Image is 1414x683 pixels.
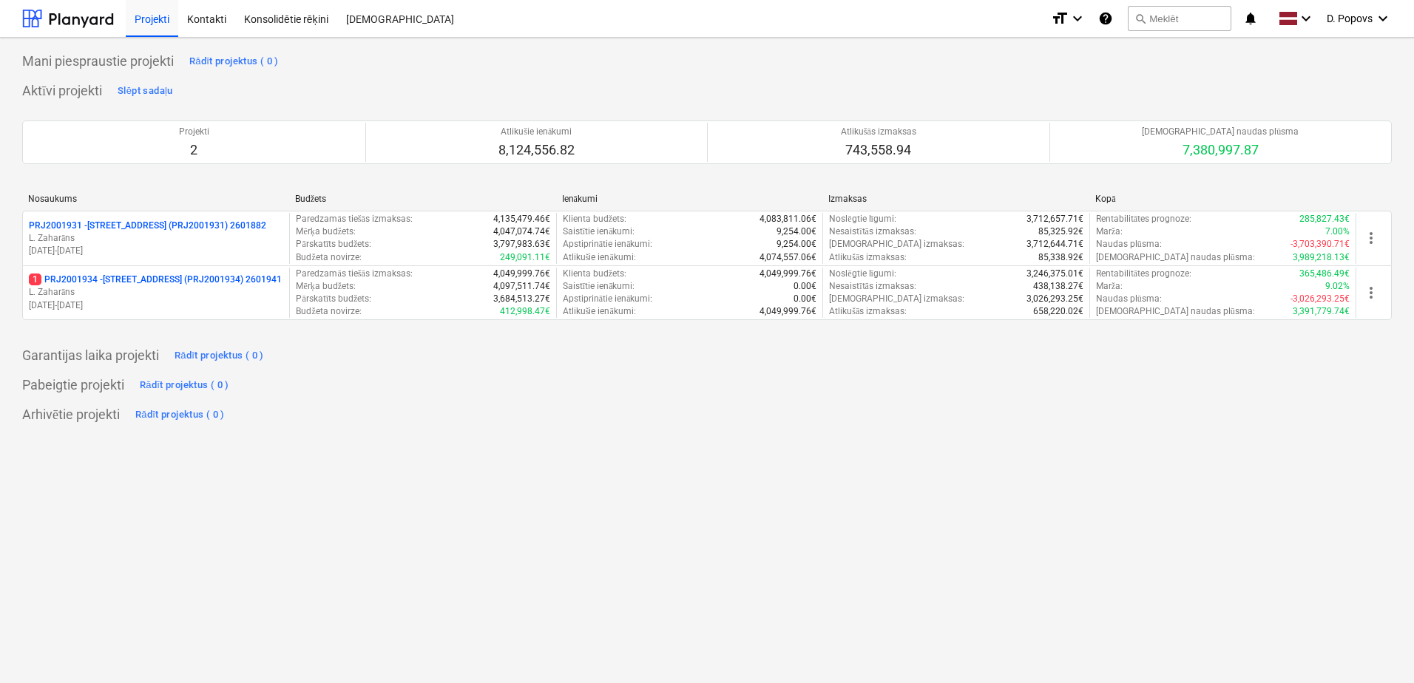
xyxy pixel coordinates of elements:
[829,293,964,305] p: [DEMOGRAPHIC_DATA] izmaksas :
[1026,293,1083,305] p: 3,026,293.25€
[500,251,550,264] p: 249,091.11€
[29,245,283,257] p: [DATE] - [DATE]
[296,268,412,280] p: Paredzamās tiešās izmaksas :
[1038,251,1083,264] p: 85,338.92€
[1293,305,1350,318] p: 3,391,779.74€
[829,268,896,280] p: Noslēgtie līgumi :
[829,251,907,264] p: Atlikušās izmaksas :
[1096,225,1123,238] p: Marža :
[171,344,268,367] button: Rādīt projektus ( 0 )
[1290,293,1350,305] p: -3,026,293.25€
[493,293,550,305] p: 3,684,513.27€
[841,141,916,159] p: 743,558.94
[493,280,550,293] p: 4,097,511.74€
[1096,213,1191,225] p: Rentabilitātes prognoze :
[760,268,816,280] p: 4,049,999.76€
[563,213,626,225] p: Klienta budžets :
[794,293,816,305] p: 0.00€
[1096,238,1162,251] p: Naudas plūsma :
[29,220,266,232] p: PRJ2001931 - [STREET_ADDRESS] (PRJ2001931) 2601882
[563,293,653,305] p: Apstiprinātie ienākumi :
[29,273,41,285] span: 1
[563,251,636,264] p: Atlikušie ienākumi :
[777,225,816,238] p: 9,254.00€
[29,299,283,312] p: [DATE] - [DATE]
[175,347,264,364] div: Rādīt projektus ( 0 )
[29,286,283,299] p: L. Zaharāns
[1038,225,1083,238] p: 85,325.92€
[1142,126,1299,138] p: [DEMOGRAPHIC_DATA] naudas plūsma
[1299,213,1350,225] p: 285,827.43€
[179,126,209,138] p: Projekti
[186,50,283,73] button: Rādīt projektus ( 0 )
[563,280,635,293] p: Saistītie ienākumi :
[296,238,371,251] p: Pārskatīts budžets :
[189,53,279,70] div: Rādīt projektus ( 0 )
[562,194,817,205] div: Ienākumi
[29,232,283,245] p: L. Zaharāns
[828,194,1083,204] div: Izmaksas
[1293,251,1350,264] p: 3,989,218.13€
[296,251,361,264] p: Budžeta novirze :
[1325,225,1350,238] p: 7.00%
[493,225,550,238] p: 4,047,074.74€
[22,376,124,394] p: Pabeigtie projekti
[114,79,177,103] button: Slēpt sadaļu
[1096,293,1162,305] p: Naudas plūsma :
[563,225,635,238] p: Saistītie ienākumi :
[296,213,412,225] p: Paredzamās tiešās izmaksas :
[29,273,283,311] div: 1PRJ2001934 -[STREET_ADDRESS] (PRJ2001934) 2601941L. Zaharāns[DATE]-[DATE]
[1142,141,1299,159] p: 7,380,997.87
[1096,251,1255,264] p: [DEMOGRAPHIC_DATA] naudas plūsma :
[1362,284,1380,302] span: more_vert
[563,268,626,280] p: Klienta budžets :
[498,141,575,159] p: 8,124,556.82
[296,280,356,293] p: Mērķa budžets :
[22,82,102,100] p: Aktīvi projekti
[22,52,174,70] p: Mani piespraustie projekti
[179,141,209,159] p: 2
[1096,305,1255,318] p: [DEMOGRAPHIC_DATA] naudas plūsma :
[1026,213,1083,225] p: 3,712,657.71€
[760,305,816,318] p: 4,049,999.76€
[1033,280,1083,293] p: 438,138.27€
[296,305,361,318] p: Budžeta novirze :
[829,213,896,225] p: Noslēgtie līgumi :
[1026,268,1083,280] p: 3,246,375.01€
[760,251,816,264] p: 4,074,557.06€
[1340,612,1414,683] iframe: Chat Widget
[500,305,550,318] p: 412,998.47€
[498,126,575,138] p: Atlikušie ienākumi
[1026,238,1083,251] p: 3,712,644.71€
[1033,305,1083,318] p: 658,220.02€
[118,83,173,100] div: Slēpt sadaļu
[493,268,550,280] p: 4,049,999.76€
[295,194,550,205] div: Budžets
[1096,280,1123,293] p: Marža :
[135,407,225,424] div: Rādīt projektus ( 0 )
[1325,280,1350,293] p: 9.02%
[841,126,916,138] p: Atlikušās izmaksas
[563,305,636,318] p: Atlikušie ienākumi :
[1290,238,1350,251] p: -3,703,390.71€
[829,305,907,318] p: Atlikušās izmaksas :
[1095,194,1350,205] div: Kopā
[829,225,916,238] p: Nesaistītās izmaksas :
[136,373,233,397] button: Rādīt projektus ( 0 )
[493,238,550,251] p: 3,797,983.63€
[28,194,283,204] div: Nosaukums
[1362,229,1380,247] span: more_vert
[296,293,371,305] p: Pārskatīts budžets :
[563,238,653,251] p: Apstiprinātie ienākumi :
[829,280,916,293] p: Nesaistītās izmaksas :
[493,213,550,225] p: 4,135,479.46€
[22,347,159,364] p: Garantijas laika projekti
[29,273,282,286] p: PRJ2001934 - [STREET_ADDRESS] (PRJ2001934) 2601941
[29,220,283,257] div: PRJ2001931 -[STREET_ADDRESS] (PRJ2001931) 2601882L. Zaharāns[DATE]-[DATE]
[132,403,229,427] button: Rādīt projektus ( 0 )
[829,238,964,251] p: [DEMOGRAPHIC_DATA] izmaksas :
[1299,268,1350,280] p: 365,486.49€
[1096,268,1191,280] p: Rentabilitātes prognoze :
[296,225,356,238] p: Mērķa budžets :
